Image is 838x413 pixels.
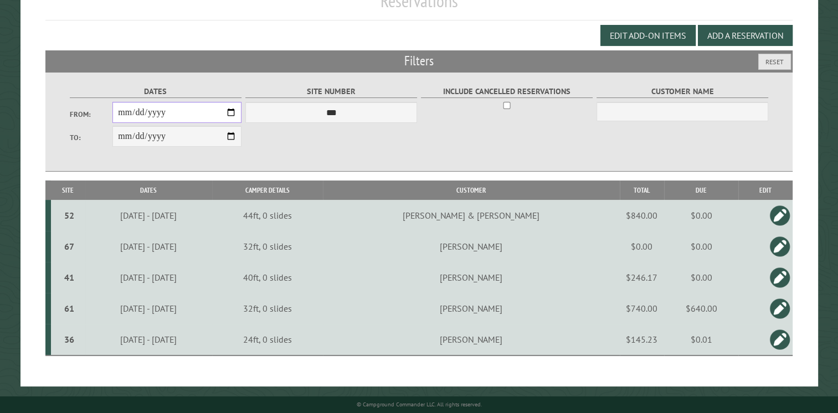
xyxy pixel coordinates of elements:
div: 41 [55,272,84,283]
td: 40ft, 0 slides [212,262,323,293]
td: $0.01 [664,324,738,355]
td: $0.00 [664,262,738,293]
button: Edit Add-on Items [600,25,696,46]
td: [PERSON_NAME] [323,231,620,262]
div: 67 [55,241,84,252]
td: [PERSON_NAME] & [PERSON_NAME] [323,200,620,231]
h2: Filters [45,50,793,71]
td: $740.00 [620,293,664,324]
div: 36 [55,334,84,345]
td: $246.17 [620,262,664,293]
div: [DATE] - [DATE] [87,303,210,314]
td: $840.00 [620,200,664,231]
th: Site [51,180,85,200]
button: Add a Reservation [698,25,793,46]
td: [PERSON_NAME] [323,293,620,324]
td: 32ft, 0 slides [212,231,323,262]
td: $640.00 [664,293,738,324]
td: $0.00 [664,231,738,262]
td: $0.00 [620,231,664,262]
button: Reset [758,54,791,70]
th: Customer [323,180,620,200]
td: [PERSON_NAME] [323,262,620,293]
label: Site Number [245,85,418,98]
td: [PERSON_NAME] [323,324,620,355]
div: [DATE] - [DATE] [87,241,210,252]
th: Due [664,180,738,200]
div: [DATE] - [DATE] [87,272,210,283]
td: $145.23 [620,324,664,355]
th: Edit [738,180,793,200]
td: $0.00 [664,200,738,231]
small: © Campground Commander LLC. All rights reserved. [357,401,482,408]
td: 44ft, 0 slides [212,200,323,231]
label: Dates [70,85,242,98]
label: Customer Name [597,85,769,98]
div: [DATE] - [DATE] [87,210,210,221]
th: Dates [85,180,212,200]
td: 24ft, 0 slides [212,324,323,355]
label: To: [70,132,113,143]
div: [DATE] - [DATE] [87,334,210,345]
th: Camper Details [212,180,323,200]
label: Include Cancelled Reservations [421,85,593,98]
th: Total [620,180,664,200]
div: 52 [55,210,84,221]
label: From: [70,109,113,120]
td: 32ft, 0 slides [212,293,323,324]
div: 61 [55,303,84,314]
